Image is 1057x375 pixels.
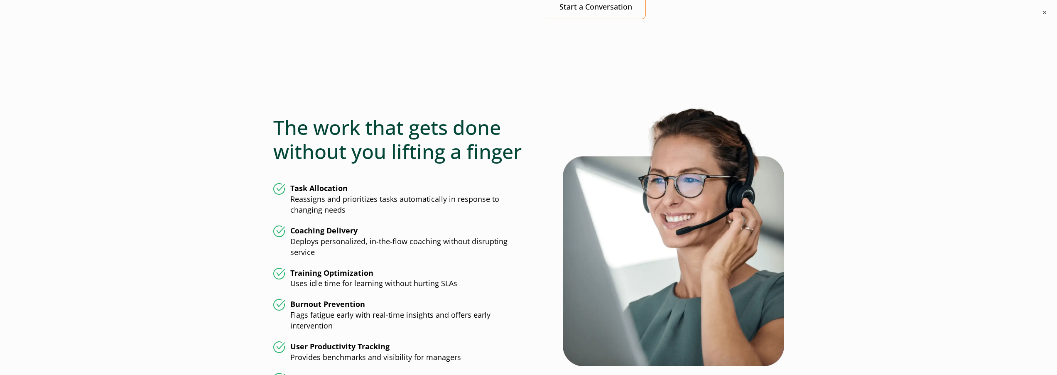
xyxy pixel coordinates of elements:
li: Reassigns and prioritizes tasks automatically in response to changing needs [273,183,529,216]
h2: The work that gets done without you lifting a finger [273,115,529,163]
li: Uses idle time for learning without hurting SLAs [273,268,529,289]
li: Flags fatigue early with real-time insights and offers early intervention [273,299,529,331]
button: × [1040,8,1049,17]
li: Provides benchmarks and visibility for managers [273,341,529,363]
strong: Training Optimization [290,268,373,278]
li: Deploys personalized, in-the-flow coaching without disrupting service [273,225,529,258]
strong: Coaching Delivery [290,225,358,235]
strong: User Productivity Tracking [290,341,390,351]
strong: Task Allocation [290,183,348,193]
strong: Burnout Prevention [290,299,365,309]
img: Female contact center employee smiling with her headset on [563,95,784,367]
